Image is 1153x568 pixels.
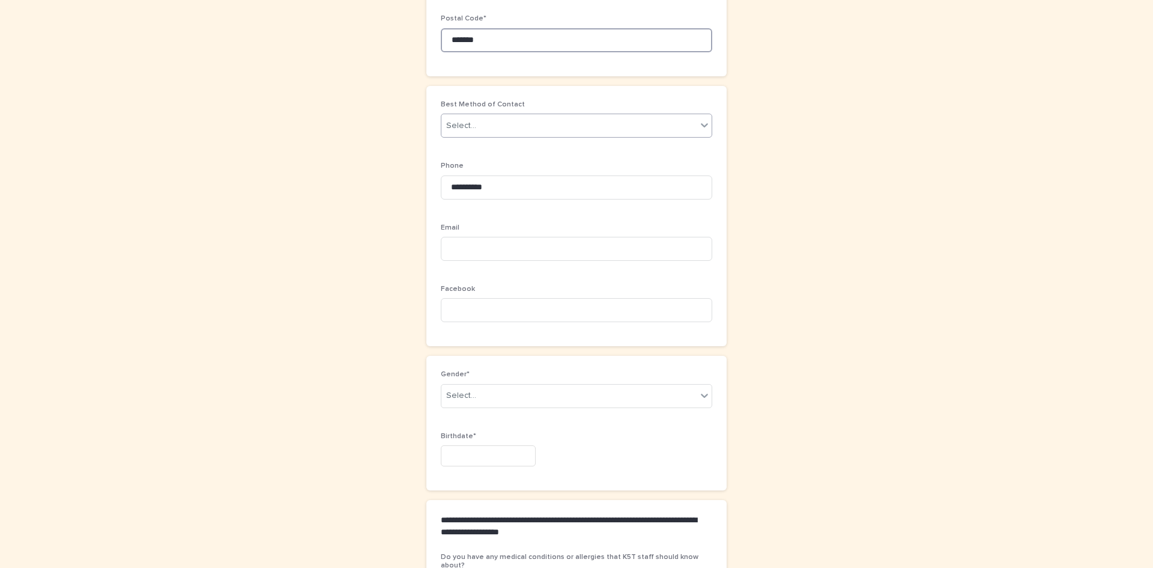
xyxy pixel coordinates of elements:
span: Best Method of Contact [441,101,525,108]
span: Phone [441,162,464,169]
div: Select... [446,389,476,402]
span: Gender* [441,371,470,378]
span: Email [441,224,459,231]
div: Select... [446,120,476,132]
span: Postal Code* [441,15,486,22]
span: Birthdate* [441,433,476,440]
span: Facebook [441,286,475,293]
